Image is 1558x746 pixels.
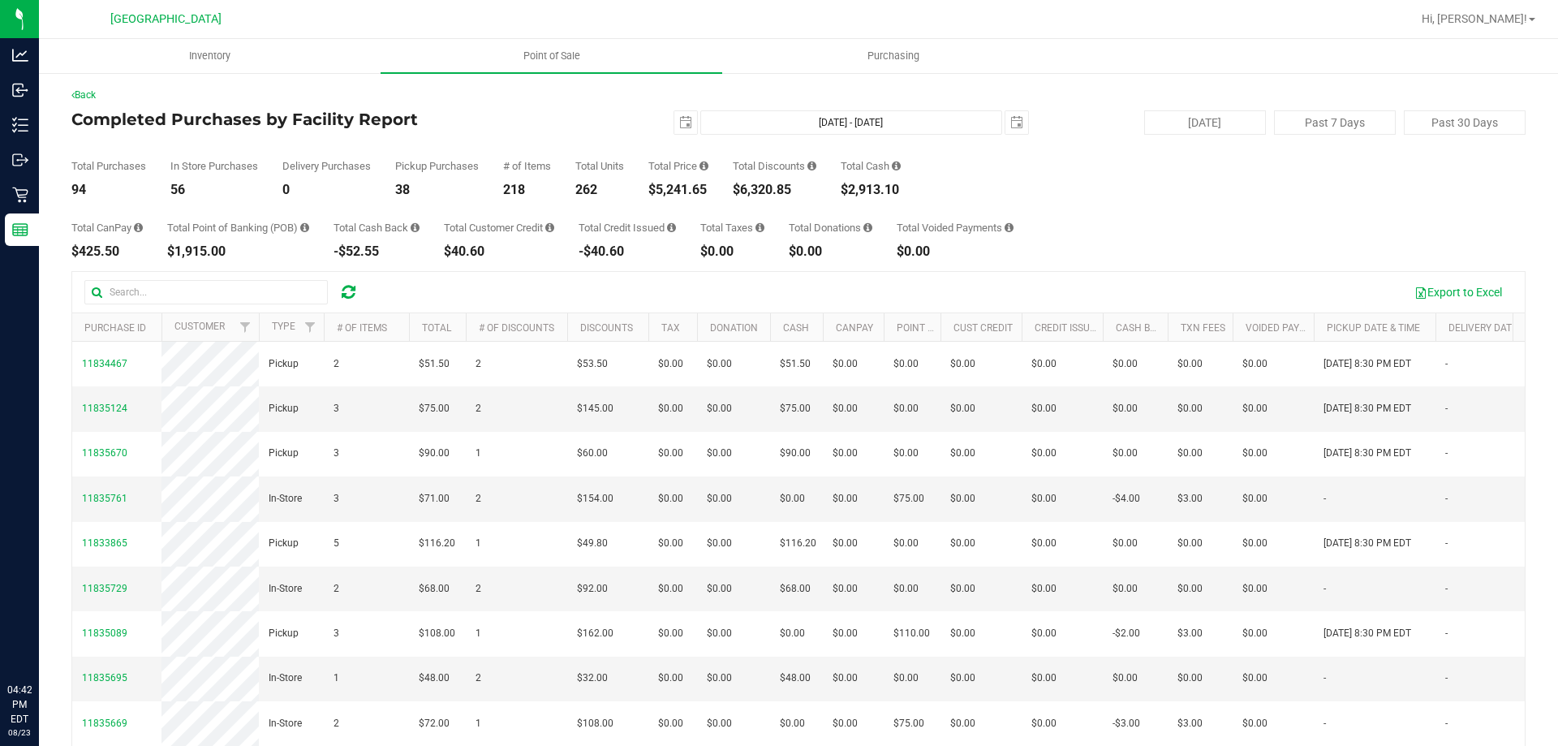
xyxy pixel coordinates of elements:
button: [DATE] [1144,110,1266,135]
span: [DATE] 8:30 PM EDT [1323,356,1411,372]
a: Back [71,89,96,101]
span: - [1323,716,1326,731]
div: Total Purchases [71,161,146,171]
i: Sum of all account credit issued for all refunds from returned purchases in the date range. [667,222,676,233]
span: 2 [334,716,339,731]
span: 2 [334,356,339,372]
p: 04:42 PM EDT [7,683,32,727]
span: $75.00 [419,401,450,416]
span: $0.00 [833,626,858,641]
div: $2,913.10 [841,183,901,196]
span: $0.00 [1242,716,1267,731]
span: In-Store [269,716,302,731]
div: $5,241.65 [648,183,708,196]
a: Txn Fees [1181,322,1225,334]
span: $0.00 [1242,536,1267,551]
span: $0.00 [833,446,858,461]
span: - [1445,536,1448,551]
div: $1,915.00 [167,245,309,258]
div: 0 [282,183,371,196]
span: $0.00 [950,581,975,597]
i: Sum of the cash-back amounts from rounded-up electronic payments for all purchases in the date ra... [411,222,420,233]
span: $75.00 [780,401,811,416]
span: $0.00 [1031,626,1057,641]
span: -$4.00 [1113,491,1140,507]
inline-svg: Outbound [12,152,28,168]
span: - [1445,356,1448,372]
span: $0.00 [658,716,683,731]
span: 1 [334,671,339,686]
div: Delivery Purchases [282,161,371,171]
button: Past 7 Days [1274,110,1396,135]
span: - [1445,671,1448,686]
span: $72.00 [419,716,450,731]
span: $0.00 [1113,671,1138,686]
span: $0.00 [658,581,683,597]
div: 38 [395,183,479,196]
div: Total Taxes [700,222,764,233]
div: Total Credit Issued [579,222,676,233]
a: Donation [710,322,758,334]
span: -$2.00 [1113,626,1140,641]
i: Sum of the discount values applied to the all purchases in the date range. [807,161,816,171]
span: 1 [476,626,481,641]
span: $116.20 [419,536,455,551]
span: $90.00 [780,446,811,461]
div: 218 [503,183,551,196]
span: $49.80 [577,536,608,551]
span: $3.00 [1177,491,1203,507]
span: [DATE] 8:30 PM EDT [1323,401,1411,416]
span: - [1323,671,1326,686]
span: 2 [476,356,481,372]
span: $0.00 [707,626,732,641]
span: In-Store [269,491,302,507]
span: 3 [334,446,339,461]
span: 2 [476,671,481,686]
inline-svg: Analytics [12,47,28,63]
span: Pickup [269,401,299,416]
span: $0.00 [833,671,858,686]
span: $0.00 [1242,671,1267,686]
span: $108.00 [419,626,455,641]
span: $0.00 [707,581,732,597]
span: $0.00 [1113,401,1138,416]
span: $0.00 [833,356,858,372]
span: [GEOGRAPHIC_DATA] [110,12,222,26]
div: Total Price [648,161,708,171]
span: $0.00 [707,446,732,461]
span: - [1445,401,1448,416]
span: $0.00 [950,491,975,507]
span: - [1445,716,1448,731]
div: Total CanPay [71,222,143,233]
a: Inventory [39,39,381,73]
div: Total Customer Credit [444,222,554,233]
inline-svg: Retail [12,187,28,203]
div: $0.00 [789,245,872,258]
div: In Store Purchases [170,161,258,171]
button: Export to Excel [1404,278,1513,306]
i: Sum of the successful, non-voided payments using account credit for all purchases in the date range. [545,222,554,233]
span: 11835670 [82,447,127,459]
span: $0.00 [707,401,732,416]
span: $0.00 [1031,401,1057,416]
span: - [1445,491,1448,507]
span: - [1445,581,1448,597]
div: # of Items [503,161,551,171]
inline-svg: Inventory [12,117,28,133]
span: 3 [334,626,339,641]
span: 2 [476,401,481,416]
span: $0.00 [707,536,732,551]
span: $0.00 [1177,401,1203,416]
span: $0.00 [658,491,683,507]
div: 56 [170,183,258,196]
div: $6,320.85 [733,183,816,196]
span: $0.00 [1113,581,1138,597]
span: $0.00 [1242,491,1267,507]
span: $0.00 [1113,446,1138,461]
span: 11835695 [82,672,127,683]
a: Voided Payment [1246,322,1326,334]
span: $0.00 [893,581,919,597]
span: $71.00 [419,491,450,507]
inline-svg: Inbound [12,82,28,98]
span: $0.00 [1031,716,1057,731]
